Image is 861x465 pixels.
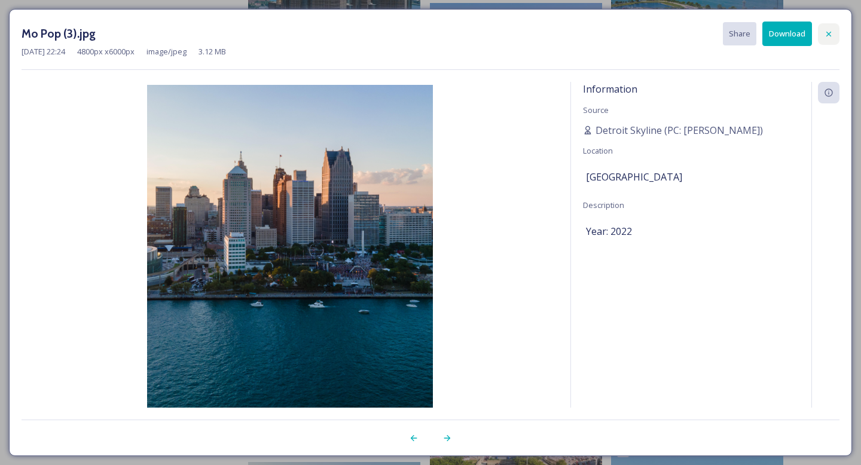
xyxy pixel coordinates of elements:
span: 4800 px x 6000 px [77,46,135,57]
span: Information [583,82,637,96]
span: 3.12 MB [199,46,226,57]
button: Share [723,22,756,45]
span: Detroit Skyline (PC: [PERSON_NAME]) [596,123,763,137]
span: Location [583,145,613,156]
span: Description [583,200,624,210]
img: e2ff56f6cb9eaa87cf22e471b39e2df8478b6c0cbb21922b17ff051462404a24.jpg [22,85,558,442]
button: Download [762,22,812,46]
span: Source [583,105,609,115]
h3: Mo Pop (3).jpg [22,25,96,42]
span: image/jpeg [146,46,187,57]
span: [DATE] 22:24 [22,46,65,57]
span: Year: 2022 [586,224,632,238]
span: [GEOGRAPHIC_DATA] [586,170,682,184]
